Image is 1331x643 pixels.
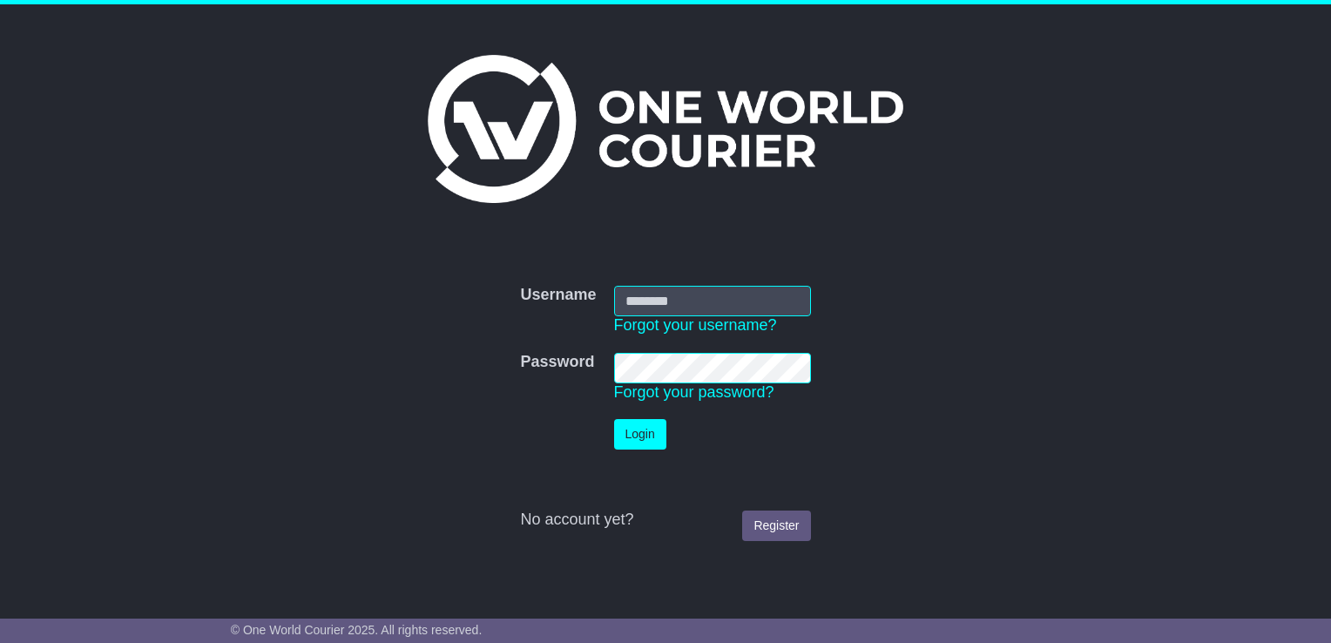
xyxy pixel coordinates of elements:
[614,316,777,334] a: Forgot your username?
[520,511,810,530] div: No account yet?
[614,419,666,450] button: Login
[614,383,774,401] a: Forgot your password?
[428,55,903,203] img: One World
[520,286,596,305] label: Username
[231,623,483,637] span: © One World Courier 2025. All rights reserved.
[742,511,810,541] a: Register
[520,353,594,372] label: Password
